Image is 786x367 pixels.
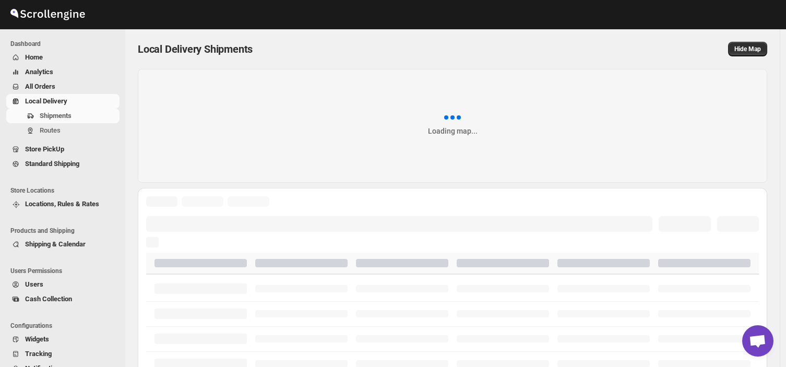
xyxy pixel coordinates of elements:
button: Widgets [6,332,120,347]
span: Home [25,53,43,61]
button: Locations, Rules & Rates [6,197,120,211]
span: Users [25,280,43,288]
div: Loading map... [428,126,478,136]
button: All Orders [6,79,120,94]
span: All Orders [25,82,55,90]
button: Cash Collection [6,292,120,306]
span: Store PickUp [25,145,64,153]
span: Analytics [25,68,53,76]
span: Dashboard [10,40,120,48]
span: Local Delivery [25,97,67,105]
span: Routes [40,126,61,134]
button: Routes [6,123,120,138]
button: Shipments [6,109,120,123]
button: Tracking [6,347,120,361]
span: Shipping & Calendar [25,240,86,248]
span: Standard Shipping [25,160,79,168]
span: Local Delivery Shipments [138,43,253,55]
button: Users [6,277,120,292]
span: Shipments [40,112,72,120]
span: Configurations [10,322,120,330]
span: Users Permissions [10,267,120,275]
a: Open chat [742,325,773,357]
span: Widgets [25,335,49,343]
button: Home [6,50,120,65]
span: Tracking [25,350,52,358]
span: Cash Collection [25,295,72,303]
span: Products and Shipping [10,227,120,235]
button: Shipping & Calendar [6,237,120,252]
button: Analytics [6,65,120,79]
button: Map action label [728,42,767,56]
span: Store Locations [10,186,120,195]
span: Locations, Rules & Rates [25,200,99,208]
span: Hide Map [734,45,761,53]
